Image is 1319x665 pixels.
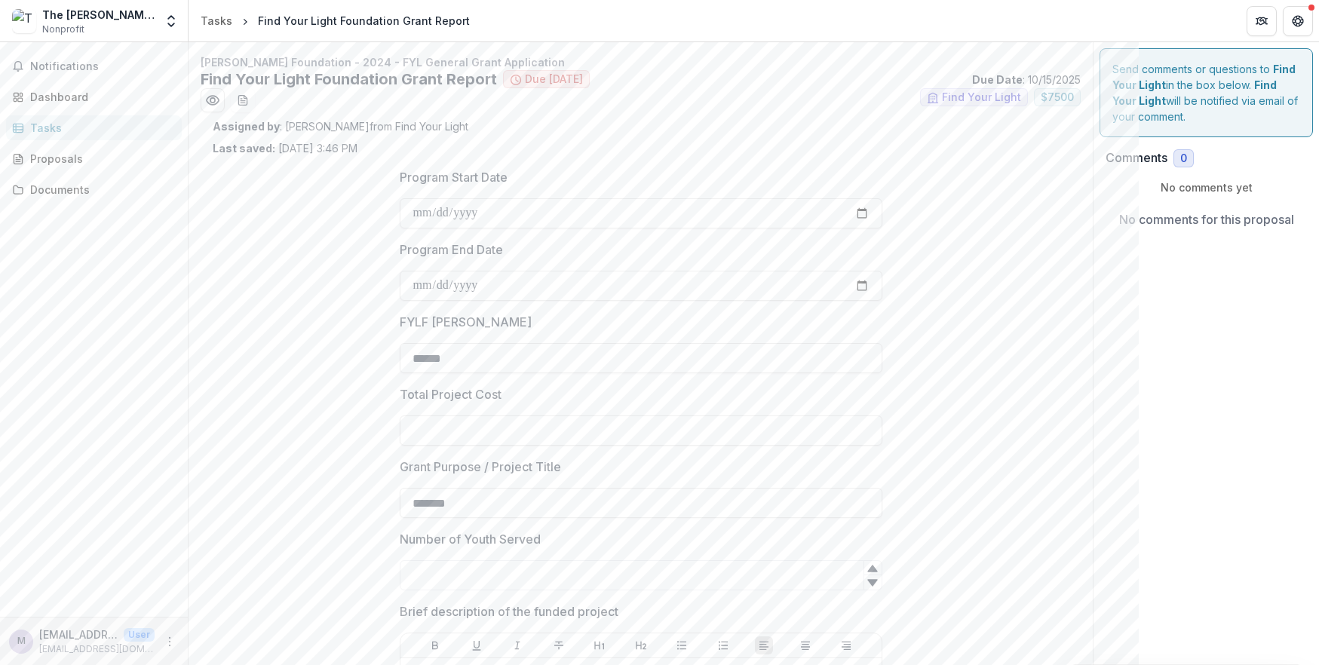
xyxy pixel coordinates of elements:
[17,636,26,646] div: msternbach@mistycopelandfoundation.org
[942,91,1021,104] span: Find Your Light
[1283,6,1313,36] button: Get Help
[400,313,532,331] p: FYLF [PERSON_NAME]
[1106,179,1307,195] p: No comments yet
[6,146,182,171] a: Proposals
[213,120,280,133] strong: Assigned by
[258,13,470,29] div: Find Your Light Foundation Grant Report
[161,6,182,36] button: Open entity switcher
[213,140,357,156] p: [DATE] 3:46 PM
[39,642,155,656] p: [EMAIL_ADDRESS][DOMAIN_NAME]
[6,84,182,109] a: Dashboard
[632,636,650,654] button: Heading 2
[30,60,176,73] span: Notifications
[426,636,444,654] button: Bold
[201,70,497,88] h2: Find Your Light Foundation Grant Report
[195,10,238,32] a: Tasks
[42,23,84,36] span: Nonprofit
[30,182,170,198] div: Documents
[796,636,814,654] button: Align Center
[550,636,568,654] button: Strike
[837,636,855,654] button: Align Right
[1180,152,1187,165] span: 0
[42,7,155,23] div: The [PERSON_NAME] Foundation
[195,10,476,32] nav: breadcrumb
[400,168,508,186] p: Program Start Date
[590,636,609,654] button: Heading 1
[201,13,232,29] div: Tasks
[400,385,502,403] p: Total Project Cost
[161,633,179,651] button: More
[213,118,1069,134] p: : [PERSON_NAME] from Find Your Light
[201,88,225,112] button: Preview 126cbc71-8dd9-46dd-83a5-746083575d42.pdf
[400,530,541,548] p: Number of Youth Served
[30,120,170,136] div: Tasks
[1247,6,1277,36] button: Partners
[201,54,1081,70] p: [PERSON_NAME] Foundation - 2024 - FYL General Grant Application
[1119,210,1294,228] p: No comments for this proposal
[972,73,1023,86] strong: Due Date
[1106,151,1167,165] h2: Comments
[673,636,691,654] button: Bullet List
[508,636,526,654] button: Italicize
[525,73,583,86] span: Due [DATE]
[6,177,182,202] a: Documents
[124,628,155,642] p: User
[714,636,732,654] button: Ordered List
[972,72,1081,87] p: : 10/15/2025
[6,115,182,140] a: Tasks
[400,241,503,259] p: Program End Date
[231,88,255,112] button: download-word-button
[400,458,561,476] p: Grant Purpose / Project Title
[30,151,170,167] div: Proposals
[468,636,486,654] button: Underline
[400,602,618,621] p: Brief description of the funded project
[755,636,773,654] button: Align Left
[12,9,36,33] img: The Misty Copeland Foundation
[1041,91,1074,104] span: $ 7500
[213,142,275,155] strong: Last saved:
[6,54,182,78] button: Notifications
[30,89,170,105] div: Dashboard
[39,627,118,642] p: [EMAIL_ADDRESS][DOMAIN_NAME]
[1100,48,1313,137] div: Send comments or questions to in the box below. will be notified via email of your comment.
